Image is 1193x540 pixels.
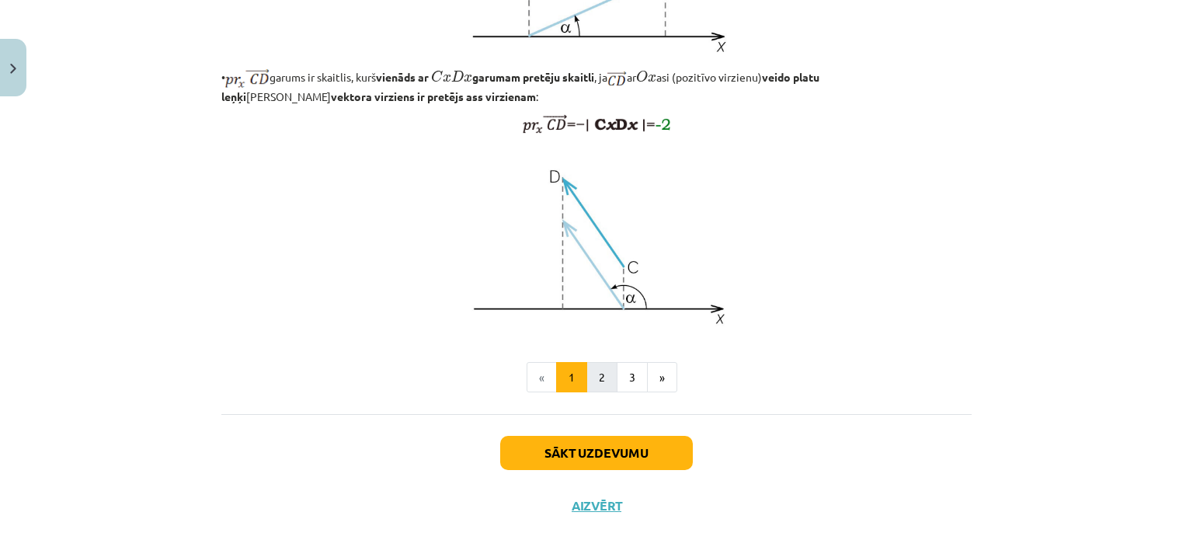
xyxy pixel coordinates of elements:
[443,75,451,82] span: x
[451,71,464,82] span: D
[331,89,536,103] b: vektora virziens ir pretējs ass virzienam
[221,66,972,105] p: • garums ir skaitlis, kurš , ja ar asi (pozitīvo virzienu) [PERSON_NAME] :
[648,75,656,82] span: x
[586,362,617,393] button: 2
[464,75,472,82] span: x
[10,64,16,74] img: icon-close-lesson-0947bae3869378f0d4975bcd49f059093ad1ed9edebbc8119c70593378902aed.svg
[431,71,443,82] span: C
[617,362,648,393] button: 3
[556,362,587,393] button: 1
[429,70,594,84] b: garumam pretēju skaitli
[221,362,972,393] nav: Page navigation example
[636,71,648,82] span: O
[221,70,819,103] b: veido platu leņķi
[647,362,677,393] button: »
[567,498,626,514] button: Aizvērt
[500,436,693,470] button: Sākt uzdevumu
[376,70,429,84] b: vienāds ar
